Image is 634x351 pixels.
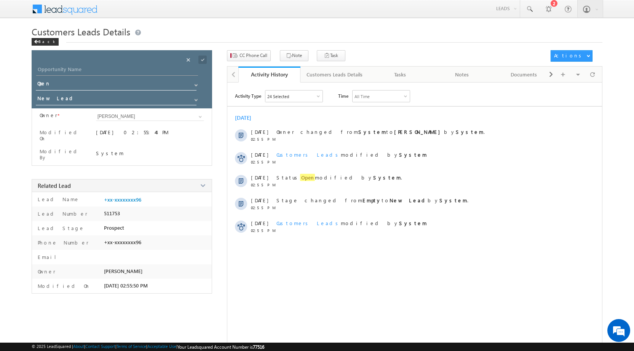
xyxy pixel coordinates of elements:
a: Documents [493,67,555,83]
label: Modified By [40,148,86,160]
span: Open [300,174,315,181]
div: 24 Selected [267,94,289,99]
div: All Time [355,94,370,99]
a: Activity History [238,67,300,83]
a: Customers Leads Details [300,67,369,83]
a: +xx-xxxxxxxx96 [104,197,141,203]
strong: Empty [363,197,382,203]
span: © 2025 LeadSquared | | | | | [32,344,264,350]
a: Show All Items [195,113,204,121]
label: Owner [36,268,56,275]
a: Contact Support [85,344,115,349]
button: Task [317,50,345,61]
a: Terms of Service [117,344,146,349]
span: 02:55 PM [251,137,274,141]
div: Tasks [375,70,425,79]
div: Back [32,38,59,46]
button: Actions [551,50,592,62]
span: [DATE] [251,129,268,135]
div: Actions [554,52,584,59]
label: Lead Stage [36,225,85,231]
input: Type to Search [96,112,204,121]
input: Stage [36,94,196,105]
a: Show All Items [190,94,200,102]
div: [DATE] [235,114,260,121]
label: Email [36,254,62,260]
strong: System [456,129,484,135]
strong: [PERSON_NAME] [394,129,444,135]
strong: New Lead [390,197,428,203]
label: Phone Number [36,239,89,246]
div: Documents [499,70,548,79]
span: 02:55 PM [251,205,274,210]
span: 02:55 PM [251,228,274,233]
span: Activity Type [235,90,261,102]
div: Activity History [244,71,295,78]
span: 02:55 PM [251,160,274,164]
label: Modified On [40,129,86,141]
span: [DATE] [251,174,268,181]
span: 02:55 PM [251,183,274,187]
span: Prospect [104,225,124,231]
div: Owner Changed,Status Changed,Stage Changed,Source Changed,Notes & 19 more.. [265,91,323,102]
span: modified by [276,151,427,158]
span: 511753 [104,210,120,216]
span: CC Phone Call [240,52,267,59]
label: Modified On [36,283,90,289]
span: Customers Leads [276,151,341,158]
strong: System [399,220,427,226]
span: 77516 [253,344,264,350]
strong: System [399,151,427,158]
label: Lead Name [36,196,80,202]
button: Note [280,50,308,61]
a: Notes [431,67,493,83]
span: Related Lead [38,182,71,189]
input: Status [36,79,196,91]
span: Time [338,90,348,102]
strong: System [373,174,401,181]
strong: System [358,129,386,135]
a: Acceptable Use [147,344,176,349]
a: Show All Items [190,79,200,87]
span: [PERSON_NAME] [104,268,142,274]
span: Customers Leads Details [32,25,130,38]
span: Customers Leads [276,220,341,226]
span: [DATE] 02:55:50 PM [104,283,148,289]
div: [DATE] 02:55:44 PM [96,129,204,140]
span: Your Leadsquared Account Number is [177,344,264,350]
label: Owner [40,112,57,118]
label: Lead Number [36,210,88,217]
div: System [96,150,204,156]
span: Owner changed from to by . [276,129,485,135]
button: CC Phone Call [227,50,271,61]
span: Stage changed from to by . [276,197,468,203]
div: Customers Leads Details [307,70,363,79]
span: modified by [276,220,427,226]
div: Notes [438,70,487,79]
span: [DATE] [251,220,268,226]
a: About [73,344,84,349]
span: [DATE] [251,197,268,203]
span: +xx-xxxxxxxx96 [104,239,141,245]
span: [DATE] [251,151,268,158]
strong: System [439,197,467,203]
input: Opportunity Name Opportunity Name [36,65,198,76]
span: Status modified by . [276,174,402,181]
a: Tasks [369,67,431,83]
